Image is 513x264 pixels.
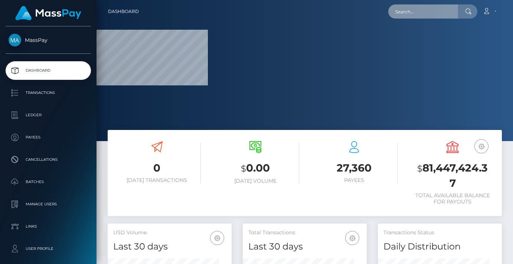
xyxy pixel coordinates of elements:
[6,84,91,102] a: Transactions
[9,199,88,210] p: Manage Users
[6,106,91,124] a: Ledger
[113,177,201,183] h6: [DATE] Transactions
[9,87,88,98] p: Transactions
[113,229,226,237] h5: USD Volume
[212,178,300,184] h6: [DATE] Volume
[9,176,88,188] p: Batches
[9,110,88,121] p: Ledger
[6,37,91,43] span: MassPay
[108,4,139,19] a: Dashboard
[212,161,300,176] h3: 0.00
[9,65,88,76] p: Dashboard
[383,229,496,237] h5: Transactions Status
[310,161,398,175] h3: 27,360
[383,240,496,253] h4: Daily Distribution
[248,240,361,253] h4: Last 30 days
[6,217,91,236] a: Links
[417,163,422,174] small: $
[6,173,91,191] a: Batches
[310,177,398,183] h6: Payees
[113,240,226,253] h4: Last 30 days
[9,221,88,232] p: Links
[15,6,81,20] img: MassPay Logo
[113,161,201,175] h3: 0
[9,132,88,143] p: Payees
[6,61,91,80] a: Dashboard
[6,195,91,214] a: Manage Users
[9,34,21,46] img: MassPay
[9,154,88,165] p: Cancellations
[9,243,88,254] p: User Profile
[241,163,246,174] small: $
[248,229,361,237] h5: Total Transactions
[6,239,91,258] a: User Profile
[388,4,458,19] input: Search...
[6,150,91,169] a: Cancellations
[409,161,497,190] h3: 81,447,424.37
[409,192,497,205] h6: Total Available Balance for Payouts
[6,128,91,147] a: Payees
